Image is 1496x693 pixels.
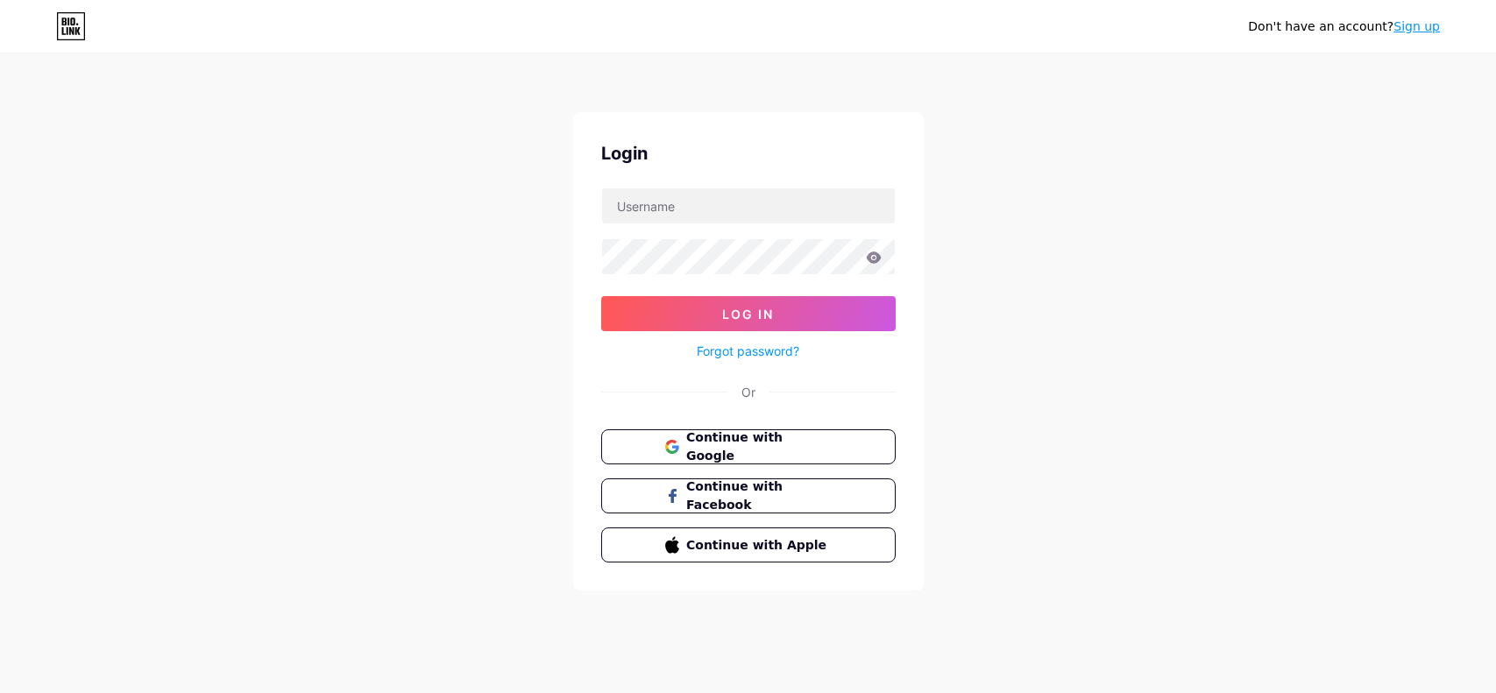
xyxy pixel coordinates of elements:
button: Log In [601,296,896,331]
span: Log In [722,307,774,322]
span: Continue with Google [686,428,831,465]
a: Forgot password? [697,342,799,360]
div: Don't have an account? [1248,18,1440,36]
span: Continue with Facebook [686,477,831,514]
input: Username [602,188,895,223]
a: Sign up [1393,19,1440,33]
button: Continue with Facebook [601,478,896,513]
div: Login [601,140,896,166]
div: Or [741,383,755,401]
span: Continue with Apple [686,536,831,555]
button: Continue with Google [601,429,896,464]
button: Continue with Apple [601,527,896,562]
